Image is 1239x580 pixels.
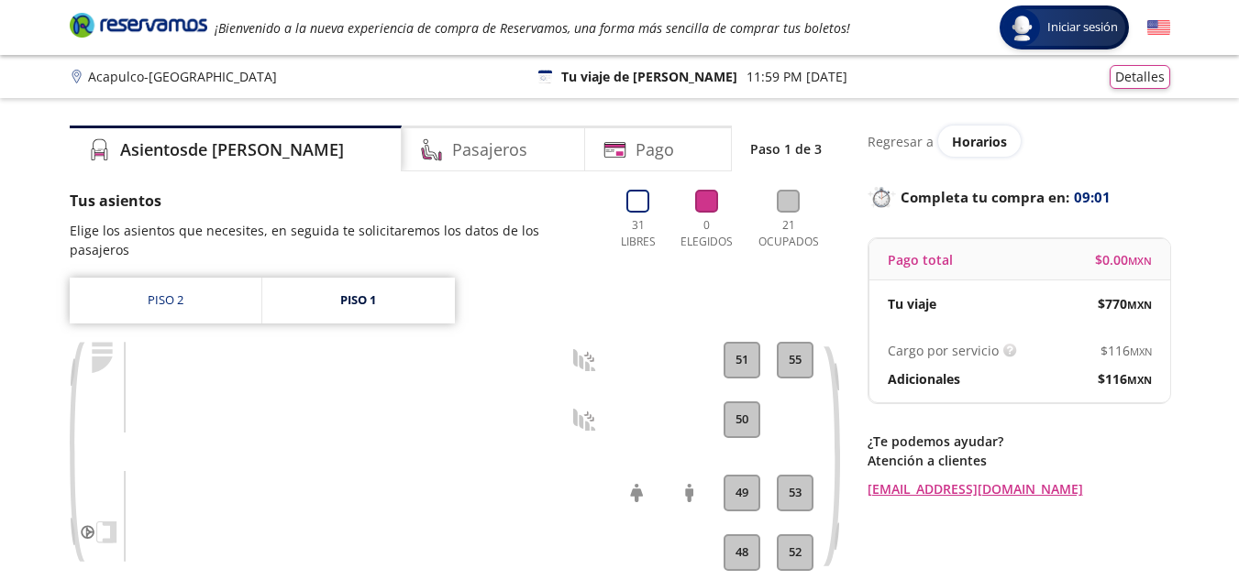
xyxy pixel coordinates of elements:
[88,67,277,86] p: Acapulco - [GEOGRAPHIC_DATA]
[262,278,455,323] a: Piso 1
[1095,250,1152,269] span: $ 0.00
[1127,298,1152,312] small: MXN
[751,217,826,250] p: 21 Ocupados
[1101,341,1152,360] span: $ 116
[1098,294,1152,313] span: $ 770
[868,132,934,151] p: Regresar a
[1074,187,1111,208] span: 09:01
[747,67,847,86] p: 11:59 PM [DATE]
[1098,369,1152,388] span: $ 116
[70,278,261,323] a: Piso 2
[677,217,737,250] p: 0 Elegidos
[868,184,1170,210] p: Completa tu compra en :
[868,479,1170,498] a: [EMAIL_ADDRESS][DOMAIN_NAME]
[1127,373,1152,387] small: MXN
[724,401,760,438] button: 50
[888,294,936,313] p: Tu viaje
[561,67,737,86] p: Tu viaje de [PERSON_NAME]
[636,137,674,162] h4: Pago
[70,190,595,212] p: Tus asientos
[70,11,207,44] a: Brand Logo
[120,137,344,162] h4: Asientos de [PERSON_NAME]
[1110,65,1170,89] button: Detalles
[724,475,760,511] button: 49
[1130,345,1152,358] small: MXN
[452,137,527,162] h4: Pasajeros
[724,342,760,378] button: 51
[1040,18,1125,37] span: Iniciar sesión
[750,139,822,159] p: Paso 1 de 3
[340,291,376,310] div: Piso 1
[868,432,1170,451] p: ¿Te podemos ayudar?
[1147,16,1170,39] button: English
[888,341,999,360] p: Cargo por servicio
[70,221,595,259] p: Elige los asientos que necesites, en seguida te solicitaremos los datos de los pasajeros
[777,475,813,511] button: 53
[952,133,1007,150] span: Horarios
[888,369,960,388] p: Adicionales
[777,534,813,571] button: 52
[868,126,1170,157] div: Regresar a ver horarios
[888,250,953,269] p: Pago total
[70,11,207,38] i: Brand Logo
[1128,254,1152,268] small: MXN
[215,19,850,37] em: ¡Bienvenido a la nueva experiencia de compra de Reservamos, una forma más sencilla de comprar tus...
[1133,474,1221,562] iframe: Messagebird Livechat Widget
[614,217,663,250] p: 31 Libres
[868,451,1170,470] p: Atención a clientes
[777,342,813,378] button: 55
[724,534,760,571] button: 48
